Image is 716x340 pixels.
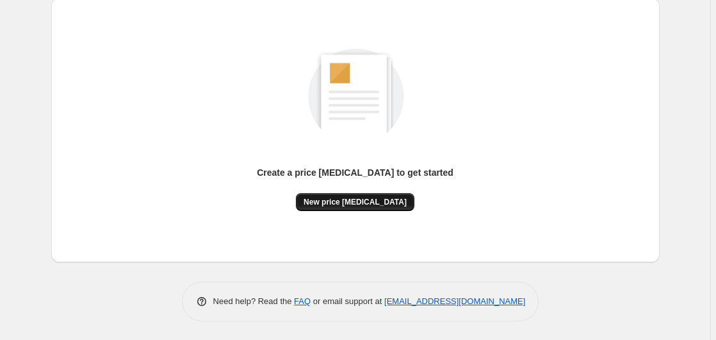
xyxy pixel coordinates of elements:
[294,296,311,306] a: FAQ
[384,296,525,306] a: [EMAIL_ADDRESS][DOMAIN_NAME]
[304,197,407,207] span: New price [MEDICAL_DATA]
[296,193,414,211] button: New price [MEDICAL_DATA]
[257,166,453,179] p: Create a price [MEDICAL_DATA] to get started
[213,296,295,306] span: Need help? Read the
[311,296,384,306] span: or email support at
